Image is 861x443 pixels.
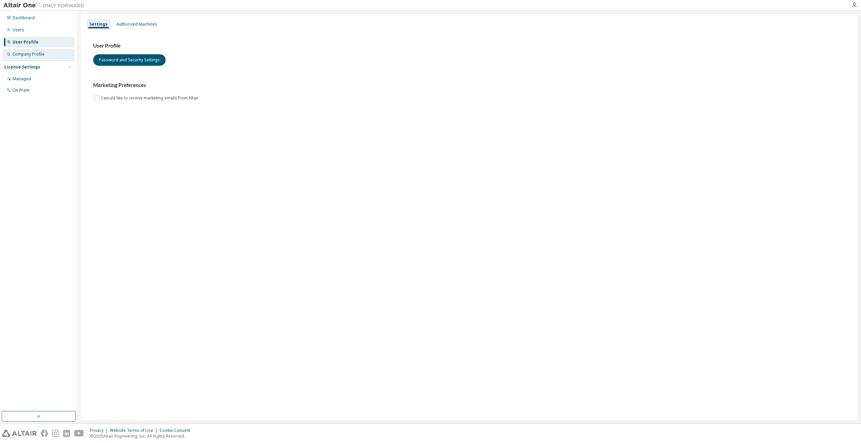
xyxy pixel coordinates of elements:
div: Dashboard [12,15,35,21]
div: Website Terms of Use [110,428,160,433]
div: Cookie Consent [160,428,194,433]
label: I would like to receive marketing emails from Altair [101,94,200,102]
div: Users [12,27,24,33]
img: altair_logo.svg [2,430,37,437]
div: On Prem [12,88,29,93]
div: License Settings [4,64,40,70]
div: Managed [12,76,31,82]
h3: User Profile [93,42,845,49]
img: instagram.svg [52,430,59,437]
img: linkedin.svg [63,430,70,437]
div: Authorized Machines [116,22,157,27]
p: © 2025 Altair Engineering, Inc. All Rights Reserved. [90,433,194,439]
div: Settings [89,22,108,27]
button: Password and Security Settings [93,54,166,66]
h3: Marketing Preferences [93,82,845,89]
img: youtube.svg [74,430,84,437]
div: Privacy [90,428,110,433]
div: User Profile [12,39,38,45]
div: Company Profile [12,52,45,57]
img: facebook.svg [41,430,48,437]
img: Altair One [3,2,88,9]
